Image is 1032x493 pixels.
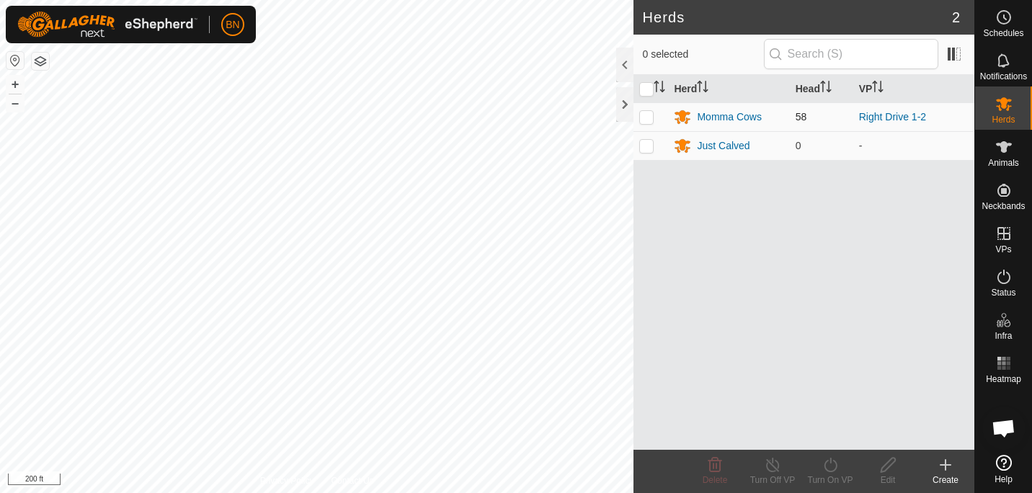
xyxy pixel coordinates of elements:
[32,53,49,70] button: Map Layers
[853,75,974,103] th: VP
[331,474,373,487] a: Contact Us
[642,9,951,26] h2: Herds
[859,111,926,123] a: Right Drive 1-2
[697,138,749,154] div: Just Calved
[668,75,789,103] th: Herd
[980,72,1027,81] span: Notifications
[764,39,938,69] input: Search (S)
[6,52,24,69] button: Reset Map
[654,83,665,94] p-sorticon: Activate to sort
[975,449,1032,489] a: Help
[995,475,1013,484] span: Help
[992,115,1015,124] span: Herds
[872,83,884,94] p-sorticon: Activate to sort
[6,76,24,93] button: +
[986,375,1021,383] span: Heatmap
[983,29,1023,37] span: Schedules
[820,83,832,94] p-sorticon: Activate to sort
[744,474,801,487] div: Turn Off VP
[995,245,1011,254] span: VPs
[17,12,197,37] img: Gallagher Logo
[703,475,728,485] span: Delete
[796,140,801,151] span: 0
[796,111,807,123] span: 58
[697,83,708,94] p-sorticon: Activate to sort
[988,159,1019,167] span: Animals
[6,94,24,112] button: –
[790,75,853,103] th: Head
[642,47,763,62] span: 0 selected
[917,474,974,487] div: Create
[952,6,960,28] span: 2
[853,131,974,160] td: -
[991,288,1015,297] span: Status
[226,17,239,32] span: BN
[982,407,1026,450] a: Open chat
[859,474,917,487] div: Edit
[697,110,761,125] div: Momma Cows
[260,474,314,487] a: Privacy Policy
[982,202,1025,210] span: Neckbands
[801,474,859,487] div: Turn On VP
[995,332,1012,340] span: Infra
